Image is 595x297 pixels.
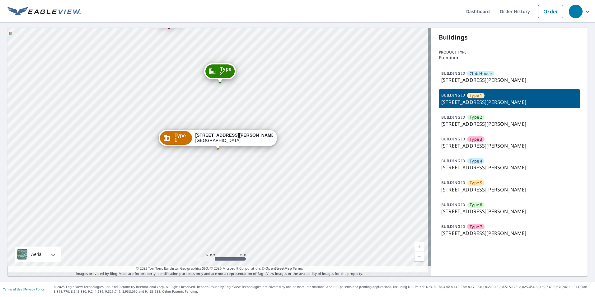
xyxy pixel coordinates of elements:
[439,33,580,42] p: Buildings
[136,266,303,271] span: © 2025 TomTom, Earthstar Geographics SIO, © 2025 Microsoft Corporation, ©
[15,247,61,262] div: Aerial
[470,71,492,77] span: Club House
[441,186,578,193] p: [STREET_ADDRESS][PERSON_NAME]
[441,136,465,142] p: BUILDING ID
[265,266,292,271] a: OpenStreetMap
[293,266,303,271] a: Terms
[470,92,482,98] span: Type 1
[441,202,465,207] p: BUILDING ID
[470,180,482,186] span: Type 5
[7,266,431,276] p: Images provided by Bing Maps are for property identification purposes only and are not a represen...
[220,67,232,76] span: Type 2
[441,115,465,120] p: BUILDING ID
[29,247,45,262] div: Aerial
[415,242,424,252] a: Current Level 19, Zoom In
[470,224,482,230] span: Type 7
[195,133,275,138] strong: [STREET_ADDRESS][PERSON_NAME]
[470,202,482,208] span: Type 6
[441,164,578,171] p: [STREET_ADDRESS][PERSON_NAME]
[441,158,465,163] p: BUILDING ID
[7,7,81,16] img: EV Logo
[3,287,45,291] p: |
[441,71,465,76] p: BUILDING ID
[441,92,465,98] p: BUILDING ID
[538,5,563,18] a: Order
[441,120,578,128] p: [STREET_ADDRESS][PERSON_NAME]
[195,133,272,143] div: [GEOGRAPHIC_DATA]
[204,63,236,82] div: Dropped pin, building Type 2, Commercial property, 6005 Vermillion St Fort Worth, TX 76119
[441,98,578,106] p: [STREET_ADDRESS][PERSON_NAME]
[441,142,578,149] p: [STREET_ADDRESS][PERSON_NAME]
[441,229,578,237] p: [STREET_ADDRESS][PERSON_NAME]
[441,180,465,185] p: BUILDING ID
[3,287,22,291] a: Terms of Use
[54,285,592,294] p: © 2025 Eagle View Technologies, Inc. and Pictometry International Corp. All Rights Reserved. Repo...
[158,130,277,149] div: Dropped pin, building Type 1, Commercial property, 6009 Vermillion St Fort Worth, TX 76119
[174,133,189,143] span: Type 1
[441,224,465,229] p: BUILDING ID
[24,287,45,291] a: Privacy Policy
[470,114,482,120] span: Type 2
[470,158,482,164] span: Type 4
[439,55,580,60] p: Premium
[441,76,578,84] p: [STREET_ADDRESS][PERSON_NAME]
[439,49,580,55] p: Product type
[470,136,482,142] span: Type 3
[415,252,424,261] a: Current Level 19, Zoom Out
[441,208,578,215] p: [STREET_ADDRESS][PERSON_NAME]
